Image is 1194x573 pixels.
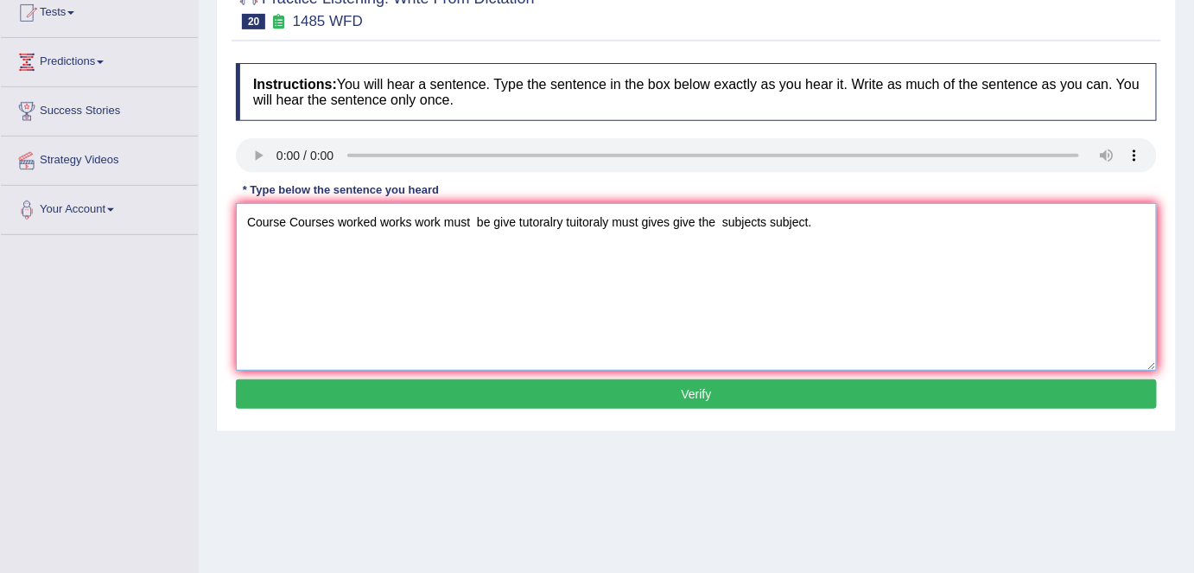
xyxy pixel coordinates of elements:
a: Predictions [1,38,198,81]
a: Success Stories [1,87,198,131]
h4: You will hear a sentence. Type the sentence in the box below exactly as you hear it. Write as muc... [236,63,1157,121]
div: * Type below the sentence you heard [236,181,446,198]
a: Your Account [1,186,198,229]
small: 1485 WFD [293,13,363,29]
span: 20 [242,14,265,29]
small: Exam occurring question [270,14,288,30]
b: Instructions: [253,77,337,92]
button: Verify [236,379,1157,409]
a: Strategy Videos [1,137,198,180]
